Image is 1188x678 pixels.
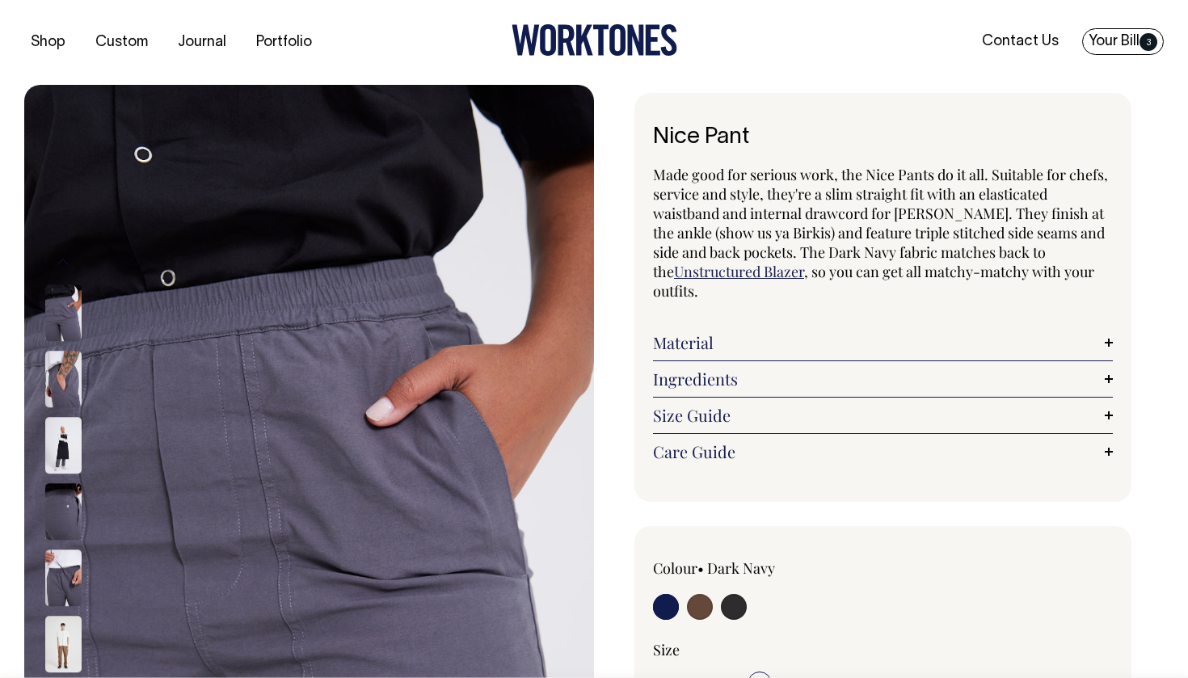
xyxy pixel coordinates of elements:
[653,558,837,578] div: Colour
[45,418,82,474] img: charcoal
[250,29,318,56] a: Portfolio
[45,550,82,607] img: charcoal
[674,262,804,281] a: Unstructured Blazer
[171,29,233,56] a: Journal
[653,165,1108,281] span: Made good for serious work, the Nice Pants do it all. Suitable for chefs, service and style, they...
[653,369,1113,389] a: Ingredients
[45,352,82,408] img: charcoal
[45,285,82,342] img: charcoal
[51,244,75,280] button: Previous
[1082,28,1164,55] a: Your Bill3
[45,484,82,541] img: charcoal
[697,558,704,578] span: •
[653,442,1113,461] a: Care Guide
[653,406,1113,425] a: Size Guide
[1140,33,1157,51] span: 3
[89,29,154,56] a: Custom
[24,29,72,56] a: Shop
[707,558,775,578] label: Dark Navy
[653,640,1113,659] div: Size
[653,333,1113,352] a: Material
[975,28,1065,55] a: Contact Us
[653,262,1094,301] span: , so you can get all matchy-matchy with your outfits.
[45,617,82,673] img: chocolate
[653,125,1113,150] h1: Nice Pant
